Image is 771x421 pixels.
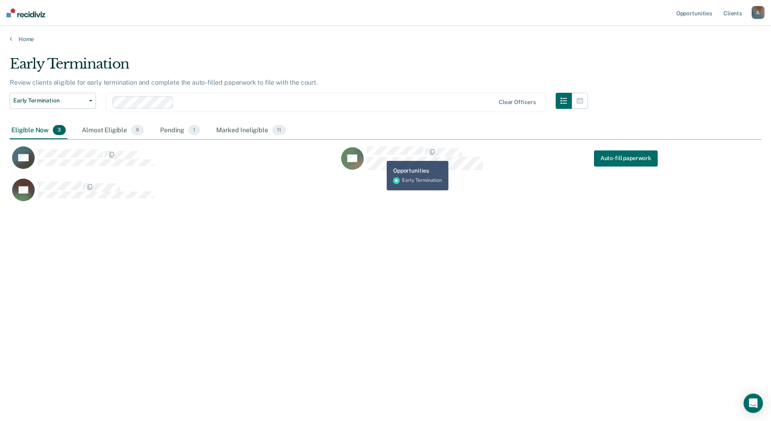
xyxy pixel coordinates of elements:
[10,93,96,109] button: Early Termination
[215,122,287,140] div: Marked Ineligible11
[53,125,66,135] span: 3
[272,125,286,135] span: 11
[744,394,763,413] div: Open Intercom Messenger
[188,125,200,135] span: 1
[10,56,588,79] div: Early Termination
[10,35,761,43] a: Home
[339,146,668,178] div: CaseloadOpportunityCell-268720
[80,122,146,140] div: Almost Eligible9
[158,122,202,140] div: Pending1
[752,6,765,19] button: JL
[10,122,67,140] div: Eligible Now3
[131,125,144,135] span: 9
[752,6,765,19] div: J L
[6,8,45,17] img: Recidiviz
[13,97,86,104] span: Early Termination
[10,178,339,210] div: CaseloadOpportunityCell-228872
[594,150,658,167] button: Auto-fill paperwork
[10,146,339,178] div: CaseloadOpportunityCell-291717
[10,79,318,86] p: Review clients eligible for early termination and complete the auto-filled paperwork to file with...
[499,99,536,106] div: Clear officers
[594,150,658,167] a: Navigate to form link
